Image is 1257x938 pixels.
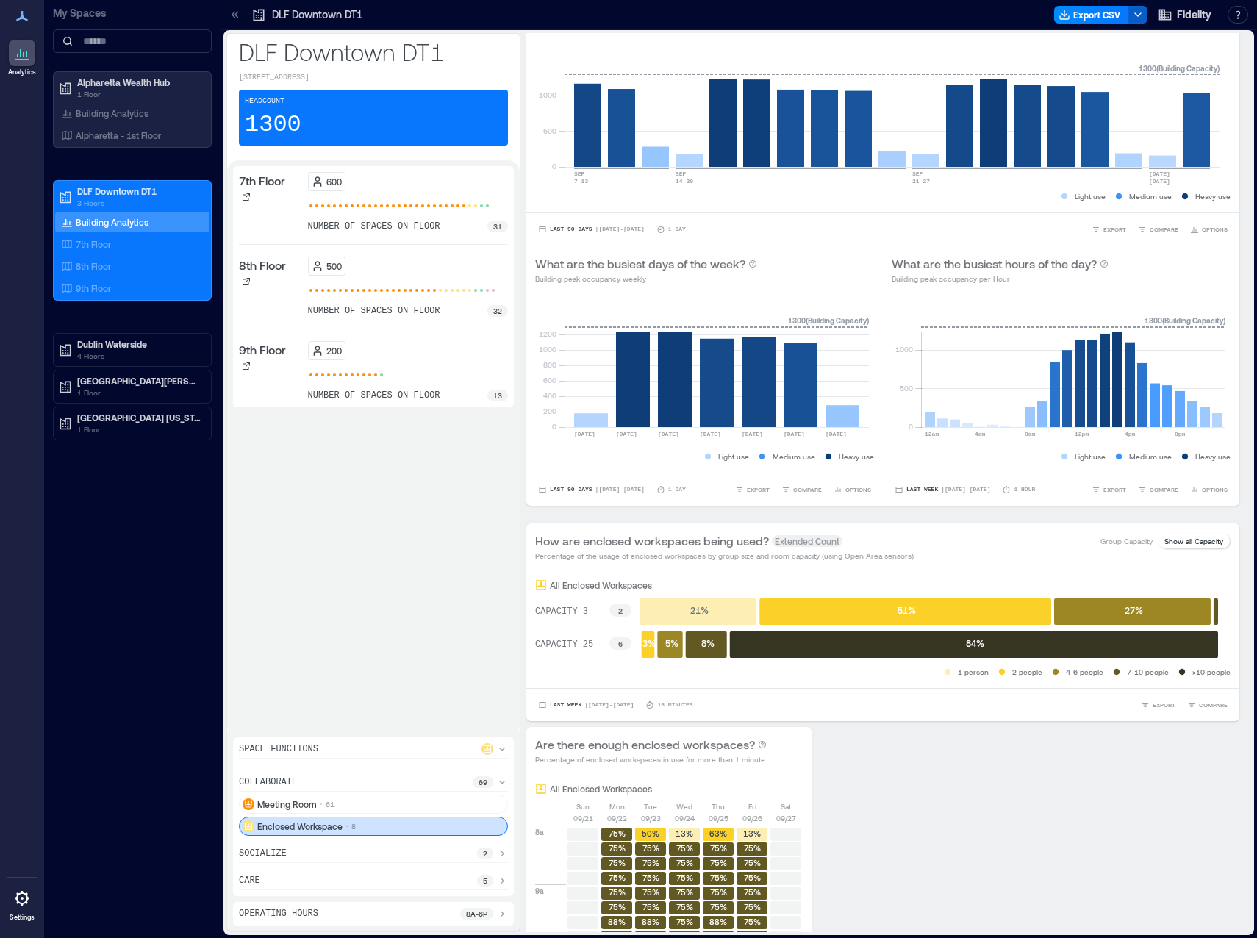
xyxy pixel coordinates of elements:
p: What are the busiest days of the week? [535,255,745,273]
span: COMPARE [1150,225,1178,234]
p: DLF Downtown DT1 [272,7,362,22]
p: All Enclosed Workspaces [550,783,652,795]
text: 8am [1025,431,1036,437]
text: 88% [608,917,626,926]
p: 200 [326,345,342,357]
p: Alpharetta Wealth Hub [77,76,201,88]
p: Percentage of the usage of enclosed workspaces by group size and room capacity (using Open Area s... [535,550,914,562]
p: 2 [483,848,487,859]
text: 75% [642,858,659,867]
p: 1 Floor [77,423,201,435]
span: COMPARE [1150,485,1178,494]
text: [DATE] [742,431,763,437]
p: 09/24 [675,812,695,824]
p: 7th Floor [239,172,285,190]
p: number of spaces on floor [308,305,440,317]
p: Meeting Room [257,798,317,810]
p: 09/27 [776,812,796,824]
button: Last 90 Days |[DATE]-[DATE] [535,222,648,237]
p: 8a - 6p [466,908,487,920]
text: [DATE] [658,431,679,437]
span: EXPORT [1103,485,1126,494]
p: Heavy use [1195,451,1231,462]
button: EXPORT [732,482,773,497]
p: 8th Floor [76,260,111,272]
text: 12pm [1075,431,1089,437]
p: 7-10 people [1127,666,1169,678]
text: [DATE] [784,431,805,437]
text: 3 % [642,638,656,648]
p: Percentage of enclosed workspaces in use for more than 1 minute [535,753,767,765]
p: 09/23 [641,812,661,824]
p: Enclosed Workspace [257,820,343,832]
span: EXPORT [747,485,770,494]
text: SEP [574,171,585,177]
text: 75% [710,887,727,897]
p: Sat [781,801,791,812]
text: 75% [676,843,693,853]
button: OPTIONS [1187,222,1231,237]
text: 75% [710,873,727,882]
p: Building Analytics [76,216,148,228]
text: 75% [744,917,761,926]
text: 88% [642,917,659,926]
p: Are there enough enclosed workspaces? [535,736,755,753]
text: 75% [744,887,761,897]
p: Sun [576,801,590,812]
p: Show all Capacity [1164,535,1223,547]
text: 21 % [690,605,709,615]
text: 51 % [898,605,916,615]
p: [GEOGRAPHIC_DATA][PERSON_NAME] [77,375,201,387]
p: Analytics [8,68,36,76]
p: Building peak occupancy weekly [535,273,757,284]
p: Medium use [1129,451,1172,462]
p: Medium use [773,451,815,462]
p: My Spaces [53,6,212,21]
text: 75% [609,843,626,853]
button: Export CSV [1054,6,1129,24]
text: 12am [925,431,939,437]
button: COMPARE [1184,698,1231,712]
p: Building Analytics [76,107,148,119]
p: 7th Floor [76,238,111,250]
text: 75% [744,843,761,853]
text: 75% [676,887,693,897]
text: [DATE] [1149,178,1170,185]
text: [DATE] [1149,171,1170,177]
text: [DATE] [700,431,721,437]
p: >10 people [1192,666,1231,678]
p: Dublin Waterside [77,338,201,350]
p: 09/25 [709,812,728,824]
button: EXPORT [1138,698,1178,712]
text: 75% [676,902,693,912]
p: 09/21 [573,812,593,824]
text: 8pm [1175,431,1186,437]
tspan: 800 [543,360,556,369]
text: [DATE] [574,431,595,437]
p: How are enclosed workspaces being used? [535,532,769,550]
text: 88% [709,917,727,926]
text: SEP [676,171,687,177]
p: [STREET_ADDRESS] [239,72,508,84]
p: Light use [1075,190,1106,202]
p: Wed [676,801,692,812]
p: DLF Downtown DT1 [77,185,201,197]
button: OPTIONS [1187,482,1231,497]
span: EXPORT [1153,701,1175,709]
span: COMPARE [1199,701,1228,709]
button: COMPARE [778,482,825,497]
p: 500 [326,260,342,272]
p: Settings [10,913,35,922]
p: 1 Floor [77,88,201,100]
tspan: 600 [543,376,556,384]
text: CAPACITY 3 [535,606,588,617]
p: 09/22 [607,812,627,824]
p: 1 person [958,666,989,678]
text: 75% [642,873,659,882]
p: Operating Hours [239,908,318,920]
tspan: 0 [909,422,913,431]
tspan: 200 [543,407,556,415]
p: [GEOGRAPHIC_DATA] [US_STATE] [77,412,201,423]
text: 75% [744,873,761,882]
a: Settings [4,881,40,926]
